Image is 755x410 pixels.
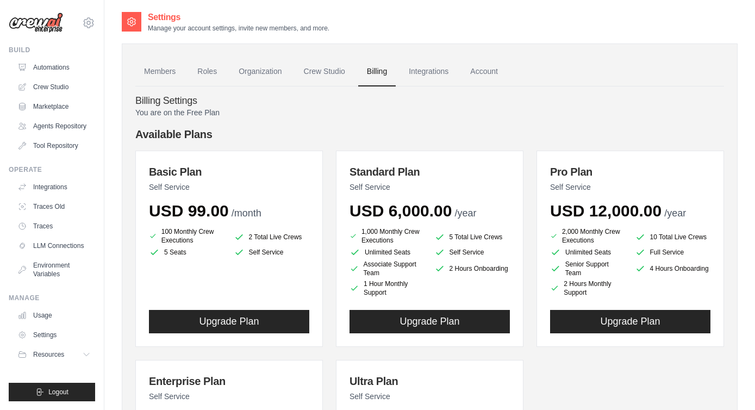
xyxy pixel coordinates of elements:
[234,229,310,245] li: 2 Total Live Crews
[295,57,354,86] a: Crew Studio
[13,326,95,344] a: Settings
[13,257,95,283] a: Environment Variables
[550,247,626,258] li: Unlimited Seats
[189,57,226,86] a: Roles
[149,182,309,192] p: Self Service
[149,247,225,258] li: 5 Seats
[232,208,261,219] span: /month
[350,182,510,192] p: Self Service
[9,13,63,33] img: Logo
[13,59,95,76] a: Automations
[135,95,724,107] h4: Billing Settings
[9,294,95,302] div: Manage
[149,202,229,220] span: USD 99.00
[434,260,510,277] li: 2 Hours Onboarding
[135,57,184,86] a: Members
[13,307,95,324] a: Usage
[350,202,452,220] span: USD 6,000.00
[434,229,510,245] li: 5 Total Live Crews
[550,310,710,333] button: Upgrade Plan
[13,346,95,363] button: Resources
[350,279,426,297] li: 1 Hour Monthly Support
[13,198,95,215] a: Traces Old
[461,57,507,86] a: Account
[149,374,309,389] h3: Enterprise Plan
[550,202,662,220] span: USD 12,000.00
[550,182,710,192] p: Self Service
[13,117,95,135] a: Agents Repository
[135,107,724,118] p: You are on the Free Plan
[13,218,95,235] a: Traces
[149,227,225,245] li: 100 Monthly Crew Executions
[9,46,95,54] div: Build
[635,247,711,258] li: Full Service
[350,391,510,402] p: Self Service
[230,57,290,86] a: Organization
[148,24,329,33] p: Manage your account settings, invite new members, and more.
[9,383,95,401] button: Logout
[550,227,626,245] li: 2,000 Monthly Crew Executions
[48,388,68,396] span: Logout
[400,57,457,86] a: Integrations
[135,127,724,142] h4: Available Plans
[149,391,309,402] p: Self Service
[13,78,95,96] a: Crew Studio
[350,260,426,277] li: Associate Support Team
[148,11,329,24] h2: Settings
[149,164,309,179] h3: Basic Plan
[350,227,426,245] li: 1,000 Monthly Crew Executions
[13,237,95,254] a: LLM Connections
[149,310,309,333] button: Upgrade Plan
[664,208,686,219] span: /year
[350,374,510,389] h3: Ultra Plan
[358,57,396,86] a: Billing
[33,350,64,359] span: Resources
[434,247,510,258] li: Self Service
[550,164,710,179] h3: Pro Plan
[350,164,510,179] h3: Standard Plan
[13,98,95,115] a: Marketplace
[13,178,95,196] a: Integrations
[13,137,95,154] a: Tool Repository
[9,165,95,174] div: Operate
[350,310,510,333] button: Upgrade Plan
[350,247,426,258] li: Unlimited Seats
[454,208,476,219] span: /year
[635,260,711,277] li: 4 Hours Onboarding
[635,229,711,245] li: 10 Total Live Crews
[550,260,626,277] li: Senior Support Team
[550,279,626,297] li: 2 Hours Monthly Support
[234,247,310,258] li: Self Service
